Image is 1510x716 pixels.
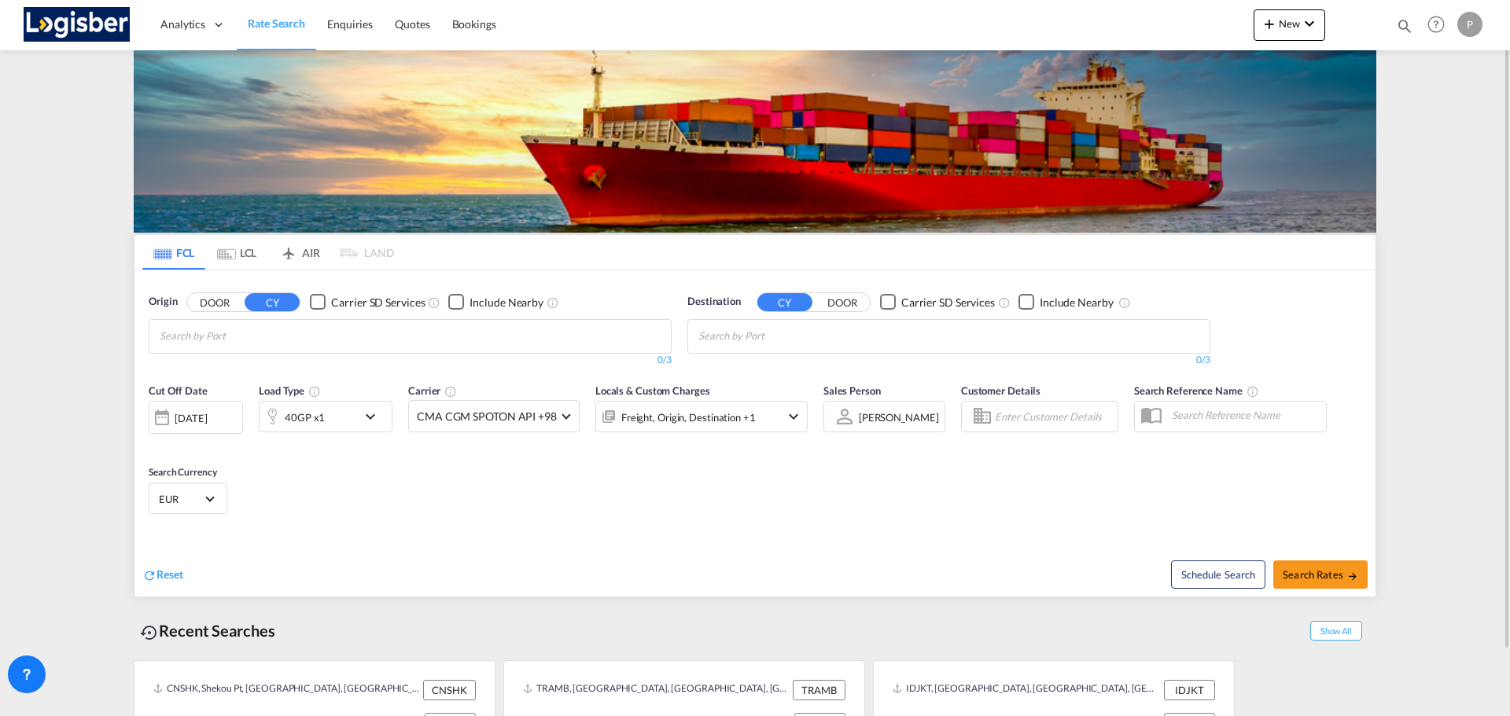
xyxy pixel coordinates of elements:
[1457,12,1482,37] div: P
[1164,680,1215,700] div: IDJKT
[149,354,672,367] div: 0/3
[696,320,854,349] md-chips-wrap: Chips container with autocompletion. Enter the text area, type text to search, and then use the u...
[757,293,812,311] button: CY
[1134,384,1259,397] span: Search Reference Name
[157,320,315,349] md-chips-wrap: Chips container with autocompletion. Enter the text area, type text to search, and then use the u...
[621,406,756,428] div: Freight Origin Destination Factory Stuffing
[1247,385,1259,398] md-icon: Your search will be saved by the below given name
[187,293,242,311] button: DOOR
[1260,14,1279,33] md-icon: icon-plus 400-fg
[331,295,425,310] div: Carrier SD Services
[142,235,205,270] md-tab-item: FCL
[784,407,803,426] md-icon: icon-chevron-down
[1260,17,1319,30] span: New
[24,7,130,42] img: d7a75e507efd11eebffa5922d020a472.png
[285,406,325,428] div: 40GP x1
[1040,295,1114,310] div: Include Nearby
[149,294,177,310] span: Origin
[1347,571,1358,582] md-icon: icon-arrow-right
[134,50,1376,233] img: LCL+%26+FCL+BACKGROUND.png
[157,487,219,510] md-select: Select Currency: € EUREuro
[175,411,207,425] div: [DATE]
[157,567,183,581] span: Reset
[1396,17,1413,35] md-icon: icon-magnify
[1164,403,1326,427] input: Search Reference Name
[901,295,995,310] div: Carrier SD Services
[417,409,557,424] span: CMA CGM SPOTON API +98
[1018,294,1114,310] md-checkbox: Checkbox No Ink
[149,432,160,453] md-datepicker: Select
[160,324,309,349] input: Chips input.
[140,623,159,642] md-icon: icon-backup-restore
[245,293,300,311] button: CY
[149,384,208,397] span: Cut Off Date
[268,235,331,270] md-tab-item: AIR
[308,385,321,398] md-icon: icon-information-outline
[452,17,496,31] span: Bookings
[470,295,543,310] div: Include Nearby
[687,354,1210,367] div: 0/3
[279,244,298,255] md-icon: icon-airplane
[153,680,419,700] div: CNSHK, Shekou Pt, China, Greater China & Far East Asia, Asia Pacific
[423,680,476,700] div: CNSHK
[408,384,457,397] span: Carrier
[448,294,543,310] md-checkbox: Checkbox No Ink
[857,406,941,428] md-select: Sales Person: POL ALVAREZ
[395,17,429,31] span: Quotes
[547,296,559,309] md-icon: Unchecked: Ignores neighbouring ports when fetching rates.Checked : Includes neighbouring ports w...
[595,401,808,432] div: Freight Origin Destination Factory Stuffingicon-chevron-down
[1300,14,1319,33] md-icon: icon-chevron-down
[149,466,217,478] span: Search Currency
[1118,296,1131,309] md-icon: Unchecked: Ignores neighbouring ports when fetching rates.Checked : Includes neighbouring ports w...
[815,293,870,311] button: DOOR
[998,296,1011,309] md-icon: Unchecked: Search for CY (Container Yard) services for all selected carriers.Checked : Search for...
[142,235,394,270] md-pagination-wrapper: Use the left and right arrow keys to navigate between tabs
[823,384,881,397] span: Sales Person
[1171,560,1265,589] button: Note: By default Schedule search will only considerorigin ports, destination ports and cut off da...
[880,294,995,310] md-checkbox: Checkbox No Ink
[327,17,373,31] span: Enquiries
[523,680,789,700] div: TRAMB, Ambarli, Türkiye, South West Asia, Asia Pacific
[1254,9,1325,41] button: icon-plus 400-fgNewicon-chevron-down
[259,384,321,397] span: Load Type
[134,270,1376,597] div: OriginDOOR CY Checkbox No InkUnchecked: Search for CY (Container Yard) services for all selected ...
[698,324,848,349] input: Chips input.
[248,17,305,30] span: Rate Search
[1423,11,1457,39] div: Help
[1273,560,1368,589] button: Search Ratesicon-arrow-right
[142,567,183,584] div: icon-refreshReset
[159,492,203,506] span: EUR
[259,401,392,432] div: 40GP x1icon-chevron-down
[995,405,1113,428] input: Enter Customer Details
[687,294,741,310] span: Destination
[149,401,243,434] div: [DATE]
[134,613,282,648] div: Recent Searches
[595,384,710,397] span: Locals & Custom Charges
[859,411,939,424] div: [PERSON_NAME]
[961,384,1040,397] span: Customer Details
[361,407,388,426] md-icon: icon-chevron-down
[1396,17,1413,41] div: icon-magnify
[1423,11,1449,38] span: Help
[793,680,845,700] div: TRAMB
[444,385,457,398] md-icon: The selected Trucker/Carrierwill be displayed in the rate results If the rates are from another f...
[1283,568,1358,581] span: Search Rates
[160,17,205,32] span: Analytics
[310,294,425,310] md-checkbox: Checkbox No Ink
[428,296,440,309] md-icon: Unchecked: Search for CY (Container Yard) services for all selected carriers.Checked : Search for...
[142,568,157,582] md-icon: icon-refresh
[1310,621,1362,641] span: Show All
[893,680,1160,700] div: IDJKT, Jakarta, Java, Indonesia, South East Asia, Asia Pacific
[205,235,268,270] md-tab-item: LCL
